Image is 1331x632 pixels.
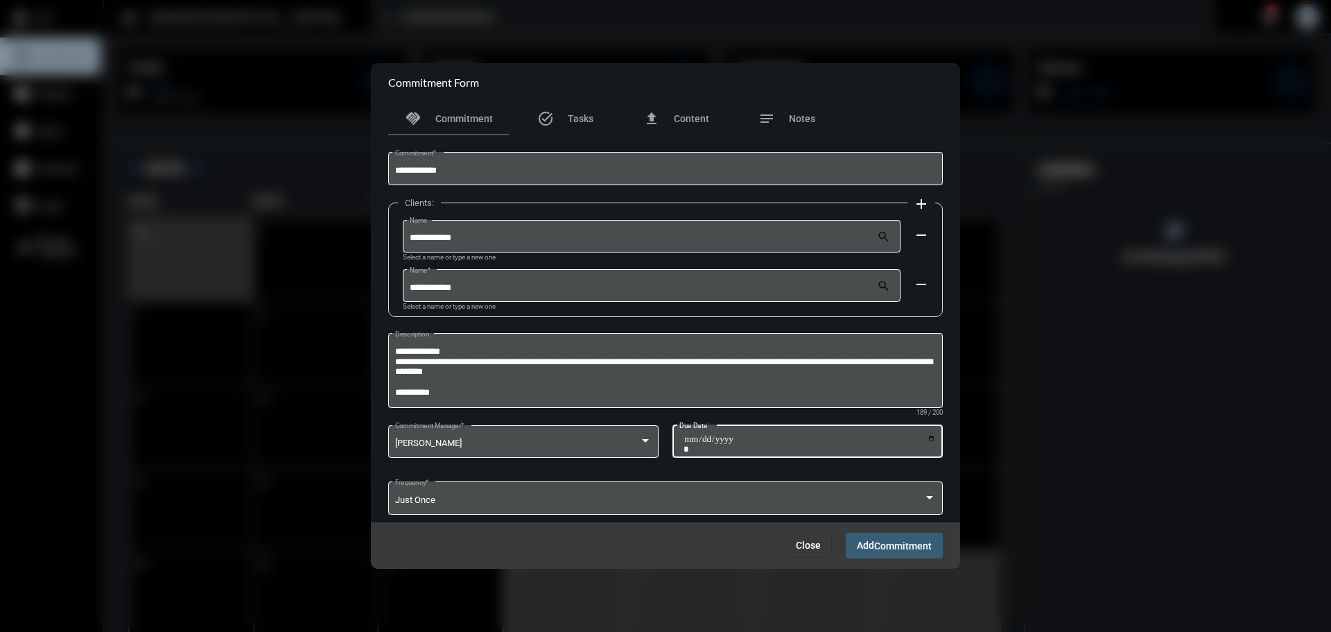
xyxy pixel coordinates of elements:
[395,495,435,505] span: Just Once
[674,113,709,124] span: Content
[403,254,496,262] mat-hint: Select a name or type a new one
[857,540,932,551] span: Add
[796,540,821,551] span: Close
[643,110,660,127] mat-icon: file_upload
[913,227,930,244] mat-icon: remove
[403,303,496,311] mat-hint: Select a name or type a new one
[398,198,441,208] label: Clients:
[789,113,815,124] span: Notes
[874,540,932,552] span: Commitment
[913,276,930,293] mat-icon: remove
[785,533,832,558] button: Close
[913,196,930,212] mat-icon: add
[435,113,493,124] span: Commitment
[916,409,943,417] mat-hint: 189 / 200
[758,110,775,127] mat-icon: notes
[877,230,894,246] mat-icon: search
[846,533,943,558] button: AddCommitment
[395,438,462,448] span: [PERSON_NAME]
[568,113,593,124] span: Tasks
[877,279,894,296] mat-icon: search
[405,110,421,127] mat-icon: handshake
[537,110,554,127] mat-icon: task_alt
[388,76,479,89] h2: Commitment Form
